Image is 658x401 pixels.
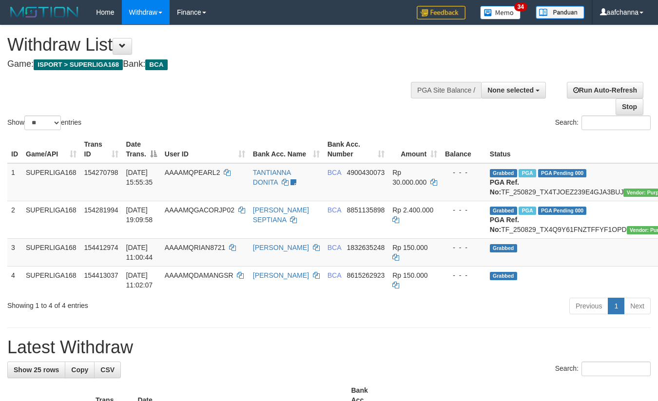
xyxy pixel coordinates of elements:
select: Showentries [24,115,61,130]
a: Previous [569,298,608,314]
th: Trans ID: activate to sort column ascending [80,135,122,163]
th: Bank Acc. Name: activate to sort column ascending [249,135,324,163]
span: BCA [328,206,341,214]
span: Rp 30.000.000 [392,169,426,186]
th: Date Trans.: activate to sort column descending [122,135,161,163]
img: panduan.png [536,6,584,19]
span: Grabbed [490,169,517,177]
span: AAAAMQDAMANGSR [165,271,233,279]
a: Copy [65,362,95,378]
span: [DATE] 11:02:07 [126,271,153,289]
h4: Game: Bank: [7,59,429,69]
div: - - - [445,243,482,252]
span: None selected [487,86,534,94]
span: Grabbed [490,272,517,280]
b: PGA Ref. No: [490,216,519,233]
b: PGA Ref. No: [490,178,519,196]
th: Amount: activate to sort column ascending [388,135,441,163]
td: SUPERLIGA168 [22,163,80,201]
label: Search: [555,115,651,130]
label: Search: [555,362,651,376]
span: AAAAMQGACORJP02 [165,206,234,214]
a: Stop [616,98,643,115]
a: [PERSON_NAME] [253,271,309,279]
td: 4 [7,266,22,294]
span: Marked by aafmaleo [519,169,536,177]
a: [PERSON_NAME] [253,244,309,251]
td: 1 [7,163,22,201]
th: Game/API: activate to sort column ascending [22,135,80,163]
span: Show 25 rows [14,366,59,374]
img: Feedback.jpg [417,6,465,19]
span: BCA [328,244,341,251]
th: Bank Acc. Number: activate to sort column ascending [324,135,389,163]
span: BCA [145,59,167,70]
td: SUPERLIGA168 [22,266,80,294]
input: Search: [581,362,651,376]
span: Grabbed [490,207,517,215]
span: AAAAMQPEARL2 [165,169,220,176]
div: PGA Site Balance / [411,82,481,98]
td: SUPERLIGA168 [22,201,80,238]
button: None selected [481,82,546,98]
span: Copy [71,366,88,374]
span: Rp 2.400.000 [392,206,433,214]
span: 154412974 [84,244,118,251]
span: [DATE] 19:09:58 [126,206,153,224]
span: Grabbed [490,244,517,252]
a: [PERSON_NAME] SEPTIANA [253,206,309,224]
a: TANTIANNA DONITA [253,169,291,186]
div: - - - [445,168,482,177]
th: ID [7,135,22,163]
span: Rp 150.000 [392,271,427,279]
span: BCA [328,169,341,176]
td: 2 [7,201,22,238]
span: [DATE] 11:00:44 [126,244,153,261]
span: 154270798 [84,169,118,176]
span: PGA Pending [538,169,587,177]
span: 154413037 [84,271,118,279]
img: MOTION_logo.png [7,5,81,19]
div: - - - [445,205,482,215]
span: CSV [100,366,115,374]
div: - - - [445,270,482,280]
div: Showing 1 to 4 of 4 entries [7,297,267,310]
h1: Latest Withdraw [7,338,651,357]
span: [DATE] 15:55:35 [126,169,153,186]
th: Balance [441,135,486,163]
td: SUPERLIGA168 [22,238,80,266]
span: Copy 4900430073 to clipboard [347,169,385,176]
span: Marked by aafnonsreyleab [519,207,536,215]
img: Button%20Memo.svg [480,6,521,19]
span: BCA [328,271,341,279]
label: Show entries [7,115,81,130]
a: Show 25 rows [7,362,65,378]
h1: Withdraw List [7,35,429,55]
input: Search: [581,115,651,130]
span: PGA Pending [538,207,587,215]
a: Run Auto-Refresh [567,82,643,98]
span: Rp 150.000 [392,244,427,251]
a: Next [624,298,651,314]
a: CSV [94,362,121,378]
span: 154281994 [84,206,118,214]
th: User ID: activate to sort column ascending [161,135,249,163]
span: Copy 1832635248 to clipboard [347,244,385,251]
span: Copy 8851135898 to clipboard [347,206,385,214]
td: 3 [7,238,22,266]
span: Copy 8615262923 to clipboard [347,271,385,279]
span: AAAAMQRIAN8721 [165,244,226,251]
a: 1 [608,298,624,314]
span: 34 [514,2,527,11]
span: ISPORT > SUPERLIGA168 [34,59,123,70]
